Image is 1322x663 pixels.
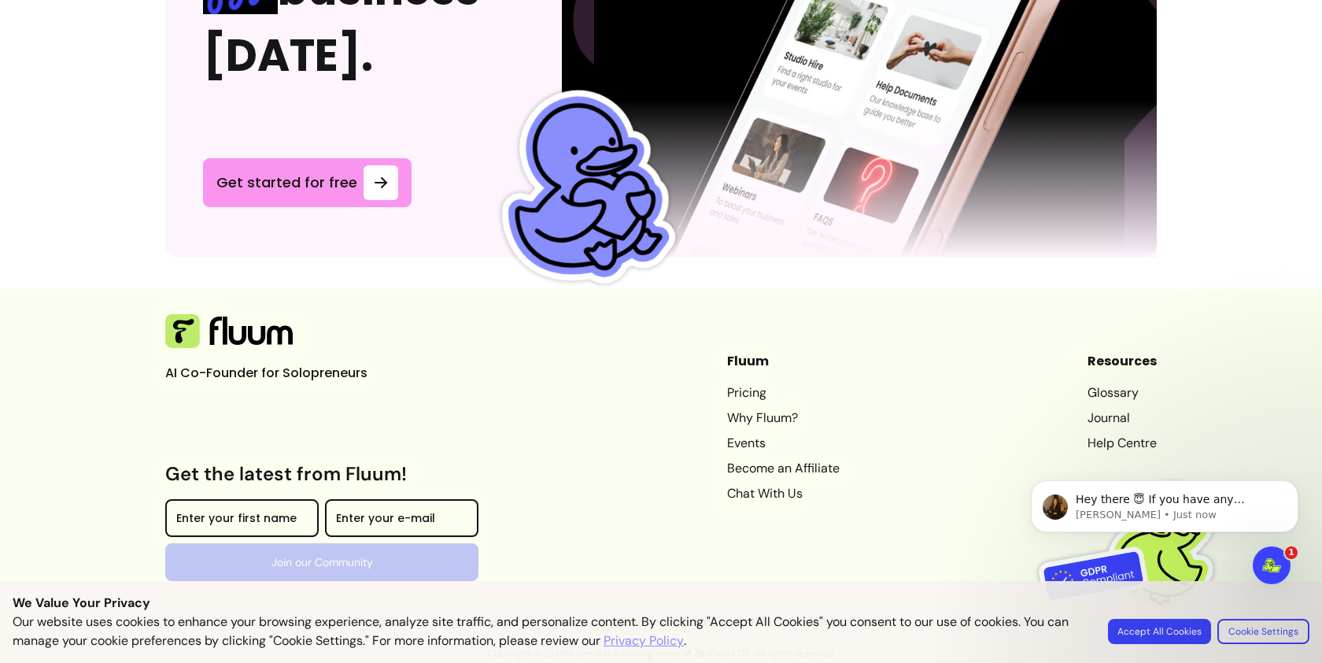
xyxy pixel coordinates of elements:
a: Pricing [727,383,840,402]
header: Fluum [727,352,840,371]
button: Cookie Settings [1217,619,1309,644]
p: We Value Your Privacy [13,594,1309,613]
iframe: Intercom notifications message [1007,447,1322,620]
input: Enter your e-mail [336,513,467,529]
img: Fluum Duck sticker [466,72,698,305]
a: Become an Affiliate [727,459,840,478]
h3: Get the latest from Fluum! [165,461,478,487]
a: Chat With Us [727,484,840,503]
img: Fluum Logo [165,314,293,349]
a: Journal [1088,409,1157,428]
p: Our website uses cookies to enhance your browsing experience, analyze site traffic, and personali... [13,613,1089,650]
a: Get started for free [203,158,412,207]
span: 1 [1285,546,1298,559]
a: Help Centre [1088,434,1157,453]
a: Why Fluum? [727,409,840,428]
input: Enter your first name [176,513,308,529]
a: Glossary [1088,383,1157,402]
iframe: Intercom live chat [1253,546,1291,584]
button: Accept All Cookies [1108,619,1211,644]
a: Events [727,434,840,453]
a: Privacy Policy [604,632,684,650]
span: Get started for free [216,172,357,194]
header: Resources [1088,352,1157,371]
p: AI Co-Founder for Solopreneurs [165,364,401,383]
